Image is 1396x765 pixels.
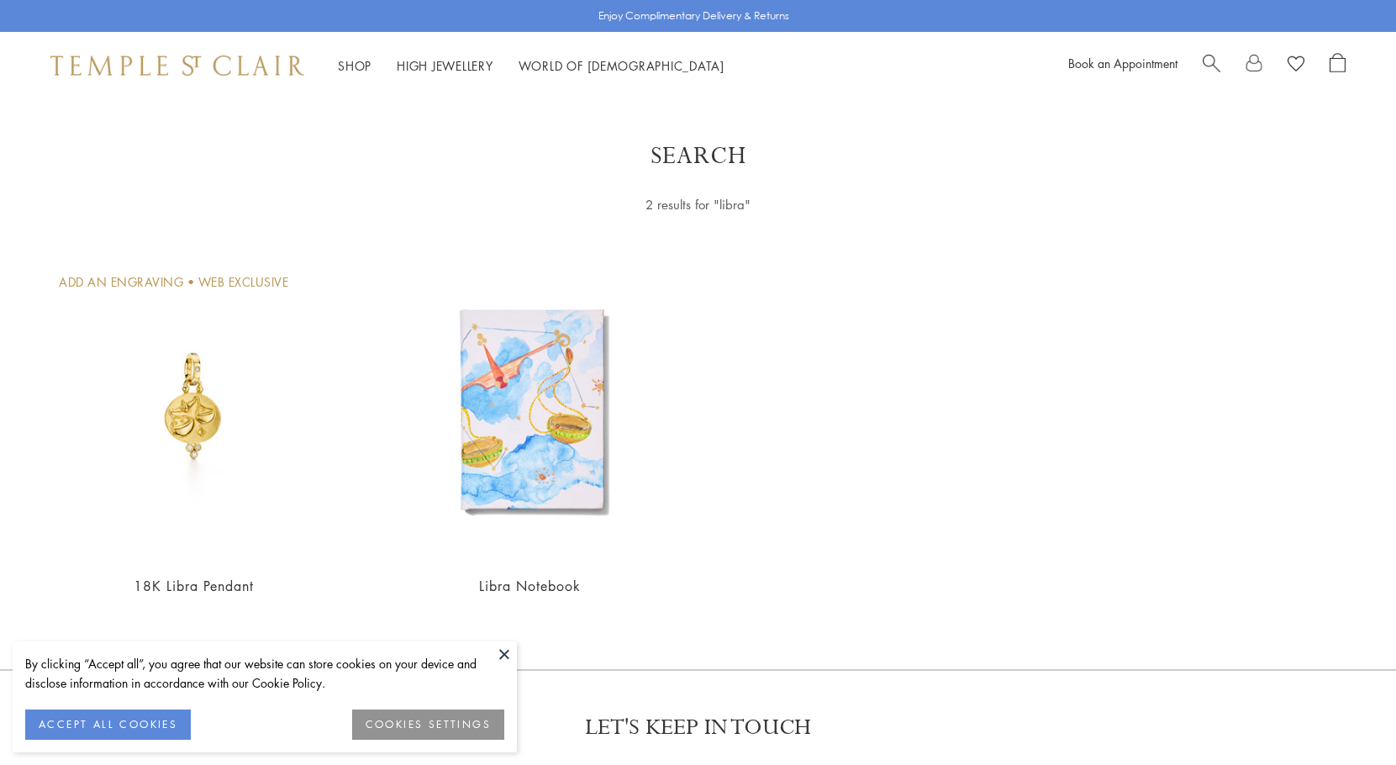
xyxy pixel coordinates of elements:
[1203,53,1220,78] a: Search
[1288,53,1304,78] a: View Wishlist
[598,8,789,24] p: Enjoy Complimentary Delivery & Returns
[42,256,345,559] img: 18K Libra Pendant
[378,256,681,559] img: Libra Notebook
[519,57,724,74] a: World of [DEMOGRAPHIC_DATA]World of [DEMOGRAPHIC_DATA]
[479,577,581,595] a: Libra Notebook
[50,55,304,76] img: Temple St. Clair
[59,273,288,292] div: Add An Engraving • Web Exclusive
[338,55,724,76] nav: Main navigation
[25,654,504,693] div: By clicking “Accept all”, you agree that our website can store cookies on your device and disclos...
[67,141,1329,171] h1: Search
[476,194,921,215] div: 2 results for "libra"
[1330,53,1346,78] a: Open Shopping Bag
[25,710,191,740] button: ACCEPT ALL COOKIES
[1068,55,1177,71] a: Book an Appointment
[134,577,254,595] a: 18K Libra Pendant
[352,710,504,740] button: COOKIES SETTINGS
[585,713,811,742] p: LET'S KEEP IN TOUCH
[1312,686,1379,748] iframe: Gorgias live chat messenger
[397,57,493,74] a: High JewelleryHigh Jewellery
[338,57,371,74] a: ShopShop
